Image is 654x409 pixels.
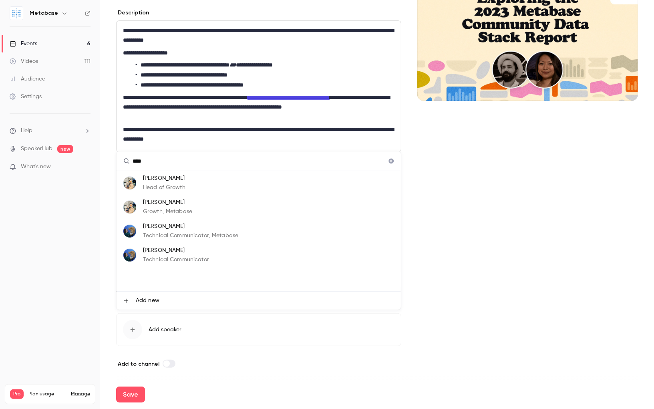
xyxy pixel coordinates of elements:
p: Growth, Metabase [143,208,192,216]
p: Technical Communicator, Metabase [143,232,238,240]
button: Clear [385,155,398,167]
p: [PERSON_NAME] [143,174,185,183]
img: Alex Kinn [123,177,136,189]
img: Alexander Kinn [123,201,136,214]
p: [PERSON_NAME] [143,246,209,255]
p: [PERSON_NAME] [143,198,192,207]
img: Alex Yarosh [123,249,136,262]
img: Alex Yarosh [123,225,136,238]
p: Head of Growth [143,183,185,192]
p: Technical Communicator [143,256,209,264]
span: Add new [136,296,159,305]
p: [PERSON_NAME] [143,222,238,231]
